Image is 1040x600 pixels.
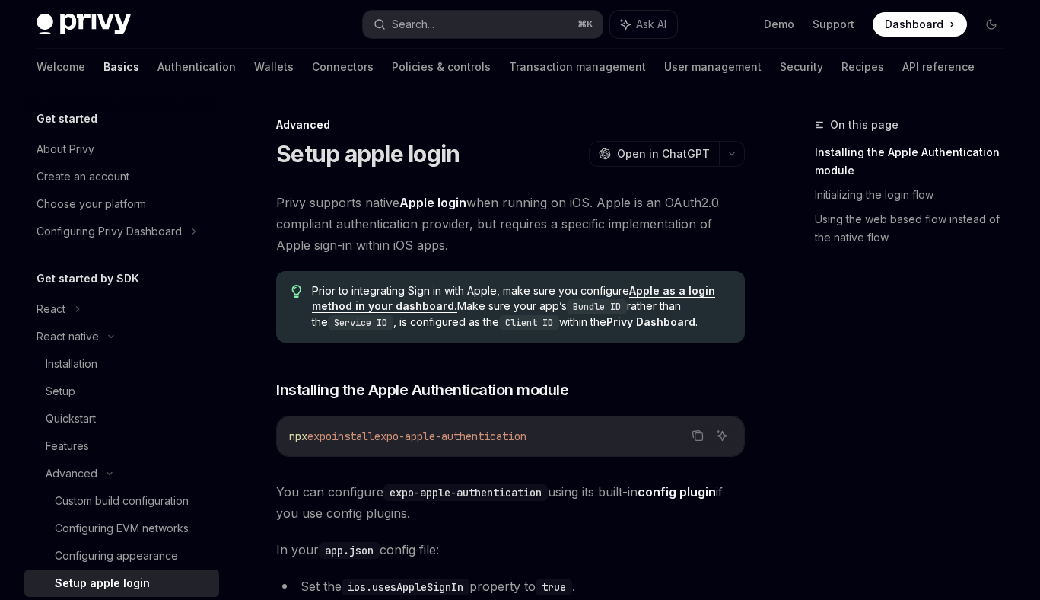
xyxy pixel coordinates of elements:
span: You can configure using its built-in if you use config plugins. [276,481,745,524]
div: React native [37,327,99,346]
a: API reference [902,49,975,85]
li: Set the property to . [276,576,745,597]
strong: Privy Dashboard [606,315,695,328]
div: Configuring EVM networks [55,519,189,538]
a: config plugin [638,484,716,500]
img: dark logo [37,14,131,35]
span: Installing the Apple Authentication module [276,379,568,401]
a: About Privy [24,136,219,163]
a: Authentication [157,49,236,85]
span: npx [289,429,307,443]
button: Ask AI [712,426,732,445]
div: Features [46,437,89,455]
div: Choose your platform [37,195,146,213]
h5: Get started by SDK [37,270,139,288]
span: Dashboard [885,17,943,32]
a: Create an account [24,163,219,190]
div: Search... [392,15,434,34]
a: Setup apple login [24,570,219,597]
button: Open in ChatGPT [589,141,719,167]
a: Configuring appearance [24,542,219,570]
span: expo-apple-authentication [374,429,526,443]
code: app.json [319,542,380,559]
a: Initializing the login flow [815,183,1016,207]
code: Bundle ID [567,299,627,314]
div: Installation [46,355,97,373]
div: Advanced [46,464,97,483]
button: Search...⌘K [363,11,603,38]
a: Setup [24,378,219,405]
h5: Get started [37,110,97,128]
code: true [536,579,572,595]
a: Quickstart [24,405,219,432]
div: Configuring Privy Dashboard [37,222,182,241]
button: Copy the contents from the code block [688,426,708,445]
div: React [37,300,65,318]
div: Advanced [276,117,745,132]
span: On this page [830,116,898,134]
a: Connectors [312,49,374,85]
a: Configuring EVM networks [24,515,219,542]
a: Installation [24,350,219,378]
code: Client ID [499,315,559,330]
span: expo [307,429,332,443]
code: Service ID [328,315,393,330]
a: Apple login [399,195,466,211]
h1: Setup apple login [276,140,460,168]
div: About Privy [37,140,94,158]
span: ⌘ K [577,18,593,30]
a: Using the web based flow instead of the native flow [815,207,1016,250]
a: Support [813,17,854,32]
a: Policies & controls [392,49,491,85]
span: Ask AI [636,17,666,32]
svg: Tip [291,285,302,298]
span: install [332,429,374,443]
span: Open in ChatGPT [617,146,710,161]
a: Security [780,49,823,85]
a: Features [24,432,219,460]
a: Installing the Apple Authentication module [815,140,1016,183]
span: In your config file: [276,539,745,560]
code: expo-apple-authentication [383,484,548,501]
a: Custom build configuration [24,487,219,515]
code: ios.usesAppleSignIn [342,579,469,595]
a: Transaction management [509,49,646,85]
a: User management [664,49,762,85]
span: Privy supports native when running on iOS. Apple is an OAuth2.0 compliant authentication provider... [276,192,745,256]
a: Recipes [841,49,884,85]
a: Choose your platform [24,190,219,218]
button: Ask AI [610,11,677,38]
div: Setup apple login [55,574,150,592]
div: Create an account [37,168,129,186]
span: Prior to integrating Sign in with Apple, make sure you configure Make sure your app’s rather than... [312,283,730,330]
a: Basics [103,49,139,85]
div: Quickstart [46,410,96,428]
a: Demo [764,17,794,32]
div: Configuring appearance [55,547,178,565]
button: Toggle dark mode [979,12,1003,37]
a: Dashboard [873,12,967,37]
a: Wallets [254,49,294,85]
div: Setup [46,382,75,401]
div: Custom build configuration [55,492,189,510]
a: Welcome [37,49,85,85]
